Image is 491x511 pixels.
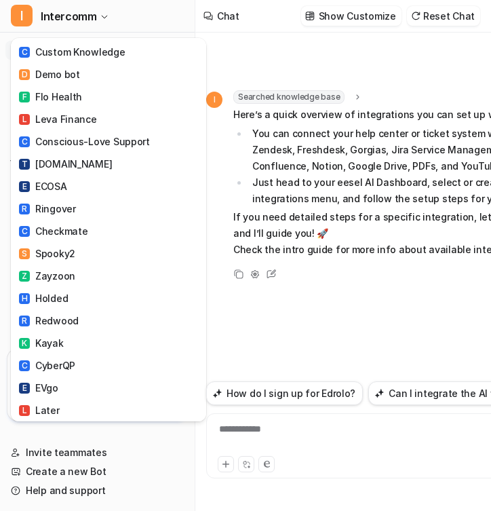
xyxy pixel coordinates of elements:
div: Conscious-Love Support [19,134,150,149]
div: Later [19,403,60,417]
span: Intercomm [41,7,96,26]
span: R [19,316,30,326]
div: Spooky2 [19,246,75,261]
div: Demo bot [19,67,80,81]
span: E [19,181,30,192]
span: T [19,159,30,170]
span: S [19,248,30,259]
div: [DOMAIN_NAME] [19,157,112,171]
span: C [19,226,30,237]
div: Custom Knowledge [19,45,125,59]
div: Ringover [19,202,76,216]
span: E [19,383,30,394]
span: I [11,5,33,26]
span: C [19,47,30,58]
span: C [19,136,30,147]
div: Redwood [19,314,79,328]
span: L [19,405,30,416]
div: CyberQP [19,358,75,373]
div: Zayzoon [19,269,75,283]
span: Z [19,271,30,282]
span: R [19,204,30,214]
div: EVgo [19,381,58,395]
div: Flo Health [19,90,82,104]
span: L [19,114,30,125]
span: K [19,338,30,349]
div: Leva Finance [19,112,97,126]
div: Holded [19,291,68,305]
span: H [19,293,30,304]
div: Kayak [19,336,64,350]
div: ECOSA [19,179,67,193]
div: Checkmate [19,224,87,238]
div: IIntercomm [11,38,206,421]
span: D [19,69,30,80]
span: F [19,92,30,102]
span: C [19,360,30,371]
